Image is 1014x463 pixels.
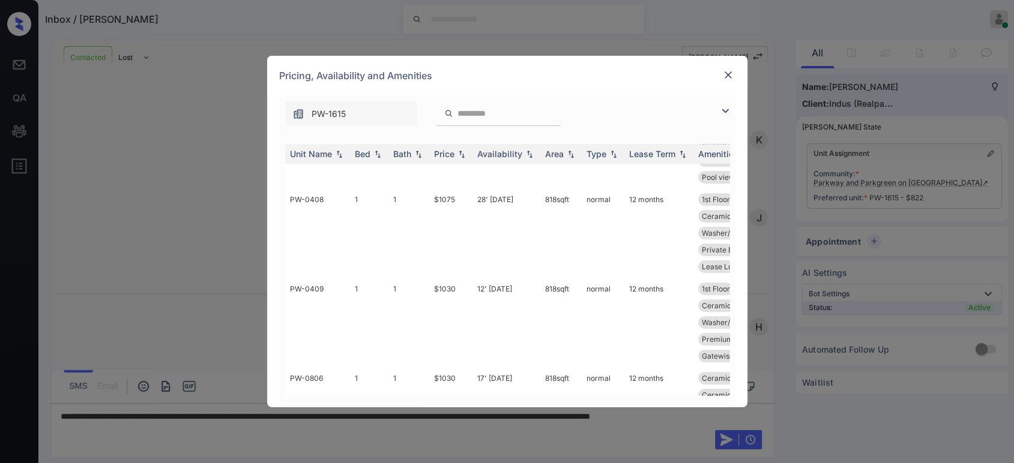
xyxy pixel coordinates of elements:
span: Ceramic Tile Ba... [702,374,762,383]
td: 818 sqft [540,278,582,367]
span: Ceramic Tile Be... [702,390,762,399]
div: Pricing, Availability and Amenities [267,56,747,95]
span: Gatewise [702,351,734,360]
img: sorting [333,150,345,158]
span: Ceramic Tile Li... [702,301,759,310]
img: sorting [565,150,577,158]
td: normal [582,278,624,367]
span: Washer/Dryer Co... [702,229,767,237]
img: sorting [372,150,384,158]
td: 28' [DATE] [472,188,540,278]
span: Lease Lock [702,262,741,271]
img: sorting [456,150,468,158]
td: 1 [350,188,388,278]
span: Private Entranc... [702,245,760,254]
td: 12' [DATE] [472,278,540,367]
span: Premium Courtya... [702,335,768,344]
span: Washer/Dryer Co... [702,318,767,327]
img: sorting [677,150,689,158]
img: close [722,69,734,81]
div: Bed [355,149,370,159]
div: Bath [393,149,411,159]
div: Availability [477,149,522,159]
td: 1 [388,278,429,367]
img: sorting [524,150,536,158]
div: Price [434,149,454,159]
div: Unit Name [290,149,332,159]
span: Ceramic Tile Li... [702,212,759,221]
span: 1st Floor [702,284,730,293]
td: 1 [350,278,388,367]
div: Lease Term [629,149,675,159]
img: icon-zuma [292,108,304,120]
img: sorting [412,150,424,158]
td: $1075 [429,188,472,278]
td: PW-0409 [285,278,350,367]
td: normal [582,188,624,278]
div: Type [587,149,606,159]
td: 12 months [624,278,693,367]
div: Area [545,149,564,159]
span: 1st Floor [702,195,730,204]
td: 12 months [624,188,693,278]
td: PW-0408 [285,188,350,278]
img: sorting [608,150,620,158]
img: icon-zuma [444,108,453,119]
span: PW-1615 [312,107,346,121]
img: icon-zuma [718,104,732,118]
div: Amenities [698,149,738,159]
td: 1 [388,188,429,278]
td: $1030 [429,278,472,367]
td: 818 sqft [540,188,582,278]
span: Pool view [702,173,735,182]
